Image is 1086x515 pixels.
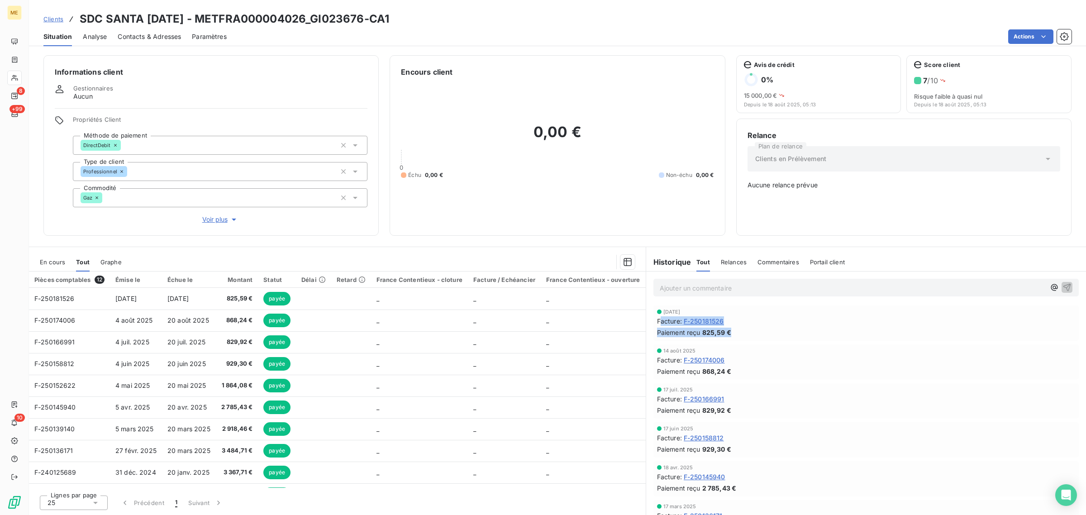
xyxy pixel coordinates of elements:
[337,276,366,283] div: Retard
[40,258,65,266] span: En cours
[73,116,367,129] span: Propriétés Client
[167,338,205,346] span: 20 juil. 2025
[115,447,157,454] span: 27 févr. 2025
[14,414,25,422] span: 10
[376,295,379,302] span: _
[115,276,157,283] div: Émise le
[115,493,170,512] button: Précédent
[7,5,22,20] div: ME
[121,141,128,149] input: Ajouter une valeur
[663,465,693,470] span: 18 avr. 2025
[175,498,177,507] span: 1
[401,123,714,150] h2: 0,00 €
[473,360,476,367] span: _
[702,483,737,493] span: 2 785,43 €
[263,292,291,305] span: payée
[127,167,134,176] input: Ajouter une valeur
[657,328,700,337] span: Paiement reçu
[202,215,238,224] span: Voir plus
[702,367,731,376] span: 868,24 €
[684,472,725,482] span: F-250145940
[48,498,55,507] span: 25
[376,468,379,476] span: _
[657,483,700,493] span: Paiement reçu
[263,401,291,414] span: payée
[263,487,291,501] span: payée
[221,446,253,455] span: 3 484,71 €
[702,328,731,337] span: 825,59 €
[546,276,640,283] div: France Contentieux - ouverture
[546,338,549,346] span: _
[408,171,421,179] span: Échu
[546,381,549,389] span: _
[696,171,714,179] span: 0,00 €
[115,360,150,367] span: 4 juin 2025
[221,316,253,325] span: 868,24 €
[657,355,682,365] span: Facture :
[167,360,206,367] span: 20 juin 2025
[183,493,229,512] button: Suivant
[546,403,549,411] span: _
[657,405,700,415] span: Paiement reçu
[376,447,379,454] span: _
[663,309,681,315] span: [DATE]
[666,171,692,179] span: Non-échu
[702,444,731,454] span: 929,30 €
[473,276,535,283] div: Facture / Echéancier
[170,493,183,512] button: 1
[102,194,110,202] input: Ajouter une valeur
[34,360,75,367] span: F-250158812
[34,338,75,346] span: F-250166991
[663,387,693,392] span: 17 juil. 2025
[473,316,476,324] span: _
[1008,29,1053,44] button: Actions
[473,403,476,411] span: _
[696,258,710,266] span: Tout
[221,276,253,283] div: Montant
[34,316,76,324] span: F-250174006
[546,447,549,454] span: _
[83,32,107,41] span: Analyse
[221,403,253,412] span: 2 785,43 €
[115,425,154,433] span: 5 mars 2025
[83,143,111,148] span: DirectDebit
[263,335,291,349] span: payée
[34,295,75,302] span: F-250181526
[167,468,210,476] span: 20 janv. 2025
[755,154,826,163] span: Clients en Prélèvement
[34,381,76,389] span: F-250152622
[100,258,122,266] span: Graphe
[263,379,291,392] span: payée
[400,164,403,171] span: 0
[118,32,181,41] span: Contacts & Adresses
[473,338,476,346] span: _
[546,468,549,476] span: _
[167,276,210,283] div: Échue le
[43,14,63,24] a: Clients
[657,316,682,326] span: Facture :
[167,447,210,454] span: 20 mars 2025
[401,67,452,77] h6: Encours client
[663,504,696,509] span: 17 mars 2025
[34,276,105,284] div: Pièces comptables
[663,426,694,431] span: 17 juin 2025
[95,276,105,284] span: 12
[376,403,379,411] span: _
[546,360,549,367] span: _
[702,405,731,415] span: 829,92 €
[1055,484,1077,506] div: Open Intercom Messenger
[376,425,379,433] span: _
[546,295,549,302] span: _
[748,181,1060,190] span: Aucune relance prévue
[221,381,253,390] span: 1 864,08 €
[923,76,927,85] span: 7
[914,102,1064,107] span: Depuis le 18 août 2025, 05:13
[657,394,682,404] span: Facture :
[115,295,137,302] span: [DATE]
[748,130,1060,141] h6: Relance
[376,316,379,324] span: _
[646,257,691,267] h6: Historique
[167,316,209,324] span: 20 août 2025
[43,15,63,23] span: Clients
[924,61,960,68] span: Score client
